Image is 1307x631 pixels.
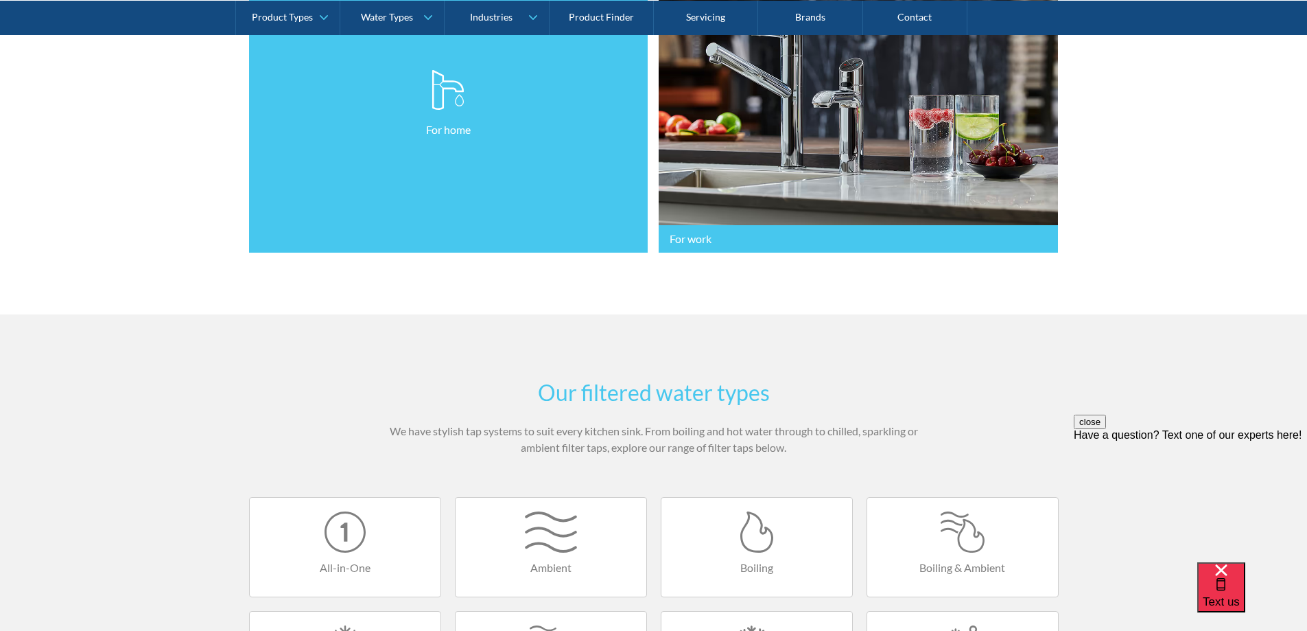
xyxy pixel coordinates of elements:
[252,11,313,23] div: Product Types
[386,423,921,456] p: We have stylish tap systems to suit every kitchen sink. From boiling and hot water through to chi...
[470,11,513,23] div: Industries
[881,560,1044,576] h4: Boiling & Ambient
[1197,562,1307,631] iframe: podium webchat widget bubble
[675,560,838,576] h4: Boiling
[249,497,441,597] a: All-in-One
[661,497,853,597] a: Boiling
[426,122,471,138] p: For home
[1074,415,1307,580] iframe: podium webchat widget prompt
[867,497,1059,597] a: Boiling & Ambient
[263,560,427,576] h4: All-in-One
[386,376,921,409] h2: Our filtered water types
[361,11,413,23] div: Water Types
[469,560,633,576] h4: Ambient
[455,497,647,597] a: Ambient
